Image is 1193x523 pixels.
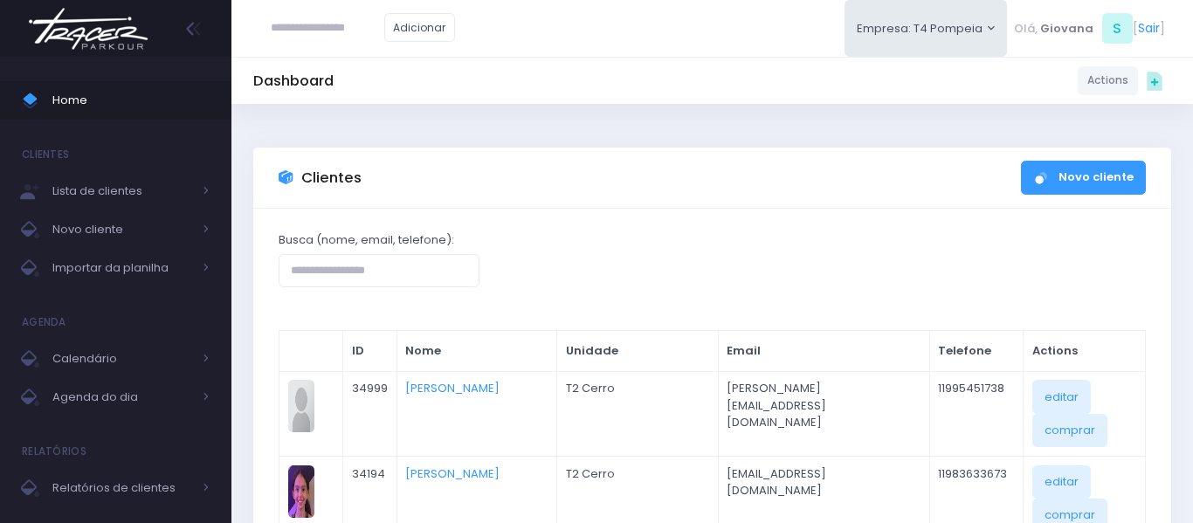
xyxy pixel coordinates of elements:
[343,371,397,456] td: 34999
[1040,20,1093,38] span: Giovana
[1014,20,1038,38] span: Olá,
[718,371,929,456] td: [PERSON_NAME][EMAIL_ADDRESS][DOMAIN_NAME]
[405,465,500,482] a: [PERSON_NAME]
[52,386,192,409] span: Agenda do dia
[929,371,1023,456] td: 11995451738
[384,13,456,42] a: Adicionar
[301,169,362,187] h3: Clientes
[1032,414,1107,447] a: comprar
[1021,161,1146,195] a: Novo cliente
[1024,331,1146,372] th: Actions
[1138,19,1160,38] a: Sair
[343,331,397,372] th: ID
[929,331,1023,372] th: Telefone
[1078,66,1138,95] a: Actions
[718,331,929,372] th: Email
[52,89,210,112] span: Home
[557,331,718,372] th: Unidade
[52,348,192,370] span: Calendário
[22,434,86,469] h4: Relatórios
[52,477,192,499] span: Relatórios de clientes
[557,371,718,456] td: T2 Cerro
[397,331,556,372] th: Nome
[52,218,192,241] span: Novo cliente
[1007,9,1171,48] div: [ ]
[1032,465,1091,499] a: editar
[52,257,192,279] span: Importar da planilha
[22,305,66,340] h4: Agenda
[253,72,334,90] h5: Dashboard
[52,180,192,203] span: Lista de clientes
[405,380,500,396] a: [PERSON_NAME]
[1032,380,1091,413] a: editar
[279,231,454,249] label: Busca (nome, email, telefone):
[1102,13,1133,44] span: S
[22,137,69,172] h4: Clientes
